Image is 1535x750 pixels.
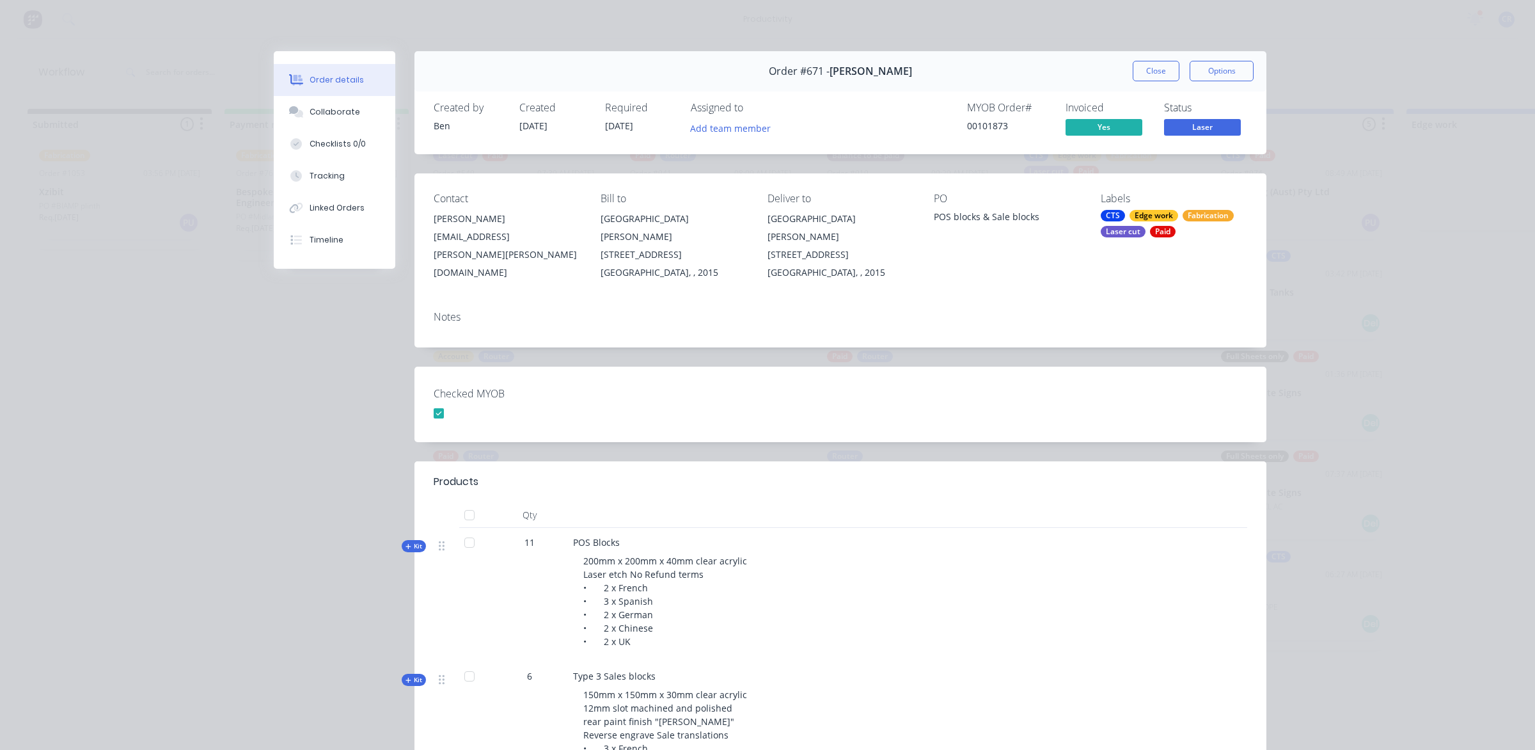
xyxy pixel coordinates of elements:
[573,536,620,548] span: POS Blocks
[434,386,594,401] label: Checked MYOB
[1101,226,1145,237] div: Laser cut
[601,264,747,282] div: [GEOGRAPHIC_DATA], , 2015
[1183,210,1234,221] div: Fabrication
[402,540,426,552] div: Kit
[1130,210,1178,221] div: Edge work
[767,193,914,205] div: Deliver to
[691,119,778,136] button: Add team member
[1164,119,1241,138] button: Laser
[830,65,912,77] span: [PERSON_NAME]
[310,74,364,86] div: Order details
[491,502,568,528] div: Qty
[274,64,395,96] button: Order details
[310,106,360,118] div: Collaborate
[601,210,747,264] div: [GEOGRAPHIC_DATA][PERSON_NAME] [STREET_ADDRESS]
[684,119,778,136] button: Add team member
[434,193,580,205] div: Contact
[1101,210,1125,221] div: CTS
[967,102,1050,114] div: MYOB Order #
[1164,119,1241,135] span: Laser
[1150,226,1176,237] div: Paid
[767,264,914,282] div: [GEOGRAPHIC_DATA], , 2015
[605,120,633,132] span: [DATE]
[274,160,395,192] button: Tracking
[1164,102,1247,114] div: Status
[601,193,747,205] div: Bill to
[769,65,830,77] span: Order #671 -
[519,120,547,132] span: [DATE]
[310,138,366,150] div: Checklists 0/0
[601,210,747,282] div: [GEOGRAPHIC_DATA][PERSON_NAME] [STREET_ADDRESS][GEOGRAPHIC_DATA], , 2015
[583,555,747,648] span: 200mm x 200mm x 40mm clear acrylic Laser etch No Refund terms • 2 x French • 3 x Spanish • 2 x Ge...
[519,102,590,114] div: Created
[967,119,1050,132] div: 00101873
[934,210,1080,228] div: POS blocks & Sale blocks
[274,192,395,224] button: Linked Orders
[691,102,819,114] div: Assigned to
[767,210,914,264] div: [GEOGRAPHIC_DATA][PERSON_NAME] [STREET_ADDRESS]
[434,119,504,132] div: Ben
[527,669,532,683] span: 6
[767,210,914,282] div: [GEOGRAPHIC_DATA][PERSON_NAME] [STREET_ADDRESS][GEOGRAPHIC_DATA], , 2015
[1190,61,1254,81] button: Options
[1101,193,1247,205] div: Labels
[274,96,395,128] button: Collaborate
[524,536,535,549] span: 11
[405,675,422,685] span: Kit
[434,228,580,282] div: [EMAIL_ADDRESS][PERSON_NAME][PERSON_NAME][DOMAIN_NAME]
[310,170,345,182] div: Tracking
[434,474,478,490] div: Products
[274,128,395,160] button: Checklists 0/0
[402,674,426,686] div: Kit
[405,541,422,551] span: Kit
[274,224,395,256] button: Timeline
[934,193,1080,205] div: PO
[573,670,656,682] span: Type 3 Sales blocks
[1066,119,1142,135] span: Yes
[434,210,580,282] div: [PERSON_NAME][EMAIL_ADDRESS][PERSON_NAME][PERSON_NAME][DOMAIN_NAME]
[310,202,365,214] div: Linked Orders
[434,102,504,114] div: Created by
[605,102,675,114] div: Required
[1133,61,1179,81] button: Close
[310,234,343,246] div: Timeline
[1066,102,1149,114] div: Invoiced
[434,311,1247,323] div: Notes
[434,210,580,228] div: [PERSON_NAME]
